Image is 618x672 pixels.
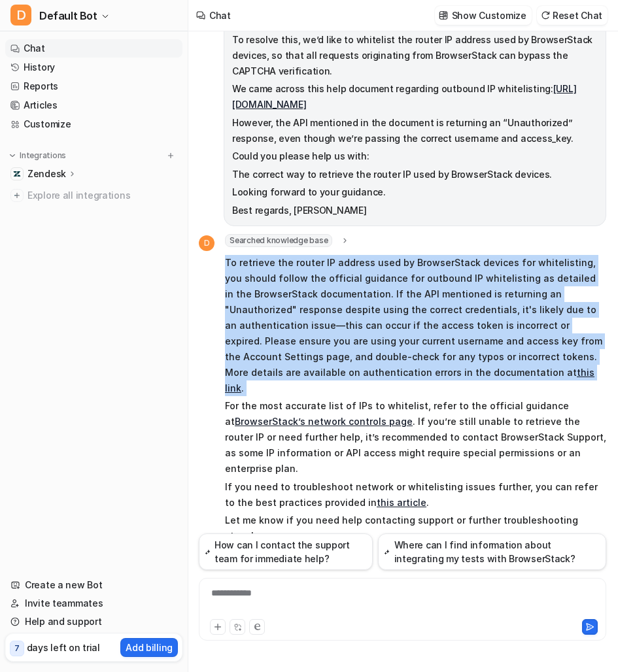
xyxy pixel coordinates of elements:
p: Integrations [20,150,66,161]
p: For the most accurate list of IPs to whitelist, refer to the official guidance at . If you’re sti... [225,398,606,477]
button: Reset Chat [537,6,608,25]
img: customize [439,10,448,20]
img: reset [541,10,550,20]
p: Show Customize [452,8,526,22]
a: History [5,58,182,76]
a: Articles [5,96,182,114]
a: Reports [5,77,182,95]
a: BrowserStack’s network controls page [235,416,413,427]
span: D [199,235,215,251]
p: To resolve this, we’d like to whitelist the router IP address used by BrowserStack devices, so th... [232,32,598,79]
img: explore all integrations [10,189,24,202]
p: Zendesk [27,167,66,180]
img: Zendesk [13,170,21,178]
p: If you need to troubleshoot network or whitelisting issues further, you can refer to the best pra... [225,479,606,511]
a: Chat [5,39,182,58]
a: Explore all integrations [5,186,182,205]
p: days left on trial [27,641,100,654]
p: However, the API mentioned in the document is returning an “Unauthorized” response, even though w... [232,115,598,146]
p: We came across this help document regarding outbound IP whitelisting: [232,81,598,112]
p: 7 [14,643,20,654]
span: Explore all integrations [27,185,177,206]
p: Could you please help us with: [232,148,598,164]
span: Default Bot [39,7,97,25]
button: Where can I find information about integrating my tests with BrowserStack? [378,533,606,570]
button: Integrations [5,149,70,162]
p: Add billing [126,641,173,654]
a: Create a new Bot [5,576,182,594]
span: D [10,5,31,25]
p: Let me know if you need help contacting support or further troubleshooting steps! [225,512,606,544]
a: this link [225,367,594,394]
p: To retrieve the router IP address used by BrowserStack devices for whitelisting, you should follo... [225,255,606,396]
span: Searched knowledge base [225,234,332,247]
a: this article [377,497,426,508]
img: menu_add.svg [166,151,175,160]
button: Show Customize [435,6,532,25]
a: Invite teammates [5,594,182,613]
img: expand menu [8,151,17,160]
p: The correct way to retrieve the router IP used by BrowserStack devices. [232,167,598,182]
button: Add billing [120,638,178,657]
a: Help and support [5,613,182,631]
button: How can I contact the support team for immediate help? [199,533,373,570]
p: Best regards, [PERSON_NAME] [232,203,598,218]
p: Looking forward to your guidance. [232,184,598,200]
a: Customize [5,115,182,133]
div: Chat [209,8,231,22]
